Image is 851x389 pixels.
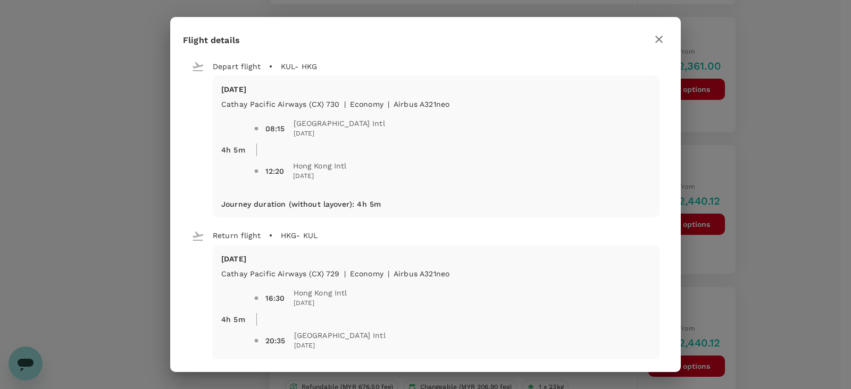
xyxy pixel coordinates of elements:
div: 16:30 [265,293,285,303]
span: [DATE] [294,341,386,351]
p: Airbus A321neo [394,99,449,109]
span: Flight details [183,35,240,45]
p: HKG - KUL [281,230,318,241]
p: Depart flight [213,61,261,72]
p: economy [350,99,383,109]
span: | [388,100,389,108]
p: 4h 5m [221,145,245,155]
p: [DATE] [221,84,651,95]
p: Return flight [213,230,261,241]
p: KUL - HKG [281,61,317,72]
p: Journey duration (without layover) : 4h 5m [221,199,381,209]
p: economy [350,268,383,279]
span: Hong Kong Intl [294,287,347,298]
span: [DATE] [293,171,347,182]
span: [DATE] [294,129,385,139]
span: | [344,100,346,108]
p: [DATE] [221,253,651,264]
span: [GEOGRAPHIC_DATA] Intl [294,330,386,341]
span: | [388,269,389,278]
span: [DATE] [294,298,347,309]
span: [GEOGRAPHIC_DATA] Intl [294,118,385,129]
div: 12:20 [265,166,285,176]
span: | [344,269,346,278]
div: 08:15 [265,123,285,134]
div: 20:35 [265,335,286,346]
p: Cathay Pacific Airways (CX) 729 [221,268,340,279]
span: Hong Kong Intl [293,160,347,171]
p: Cathay Pacific Airways (CX) 730 [221,99,340,109]
p: Airbus A321neo [394,268,449,279]
p: 4h 5m [221,314,245,325]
